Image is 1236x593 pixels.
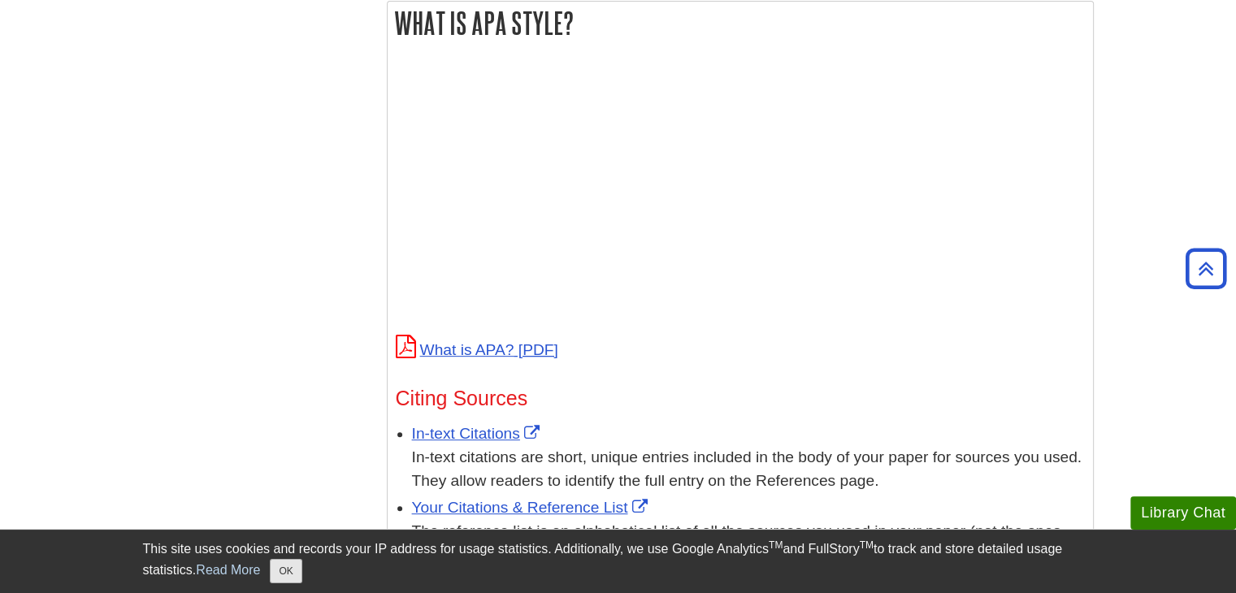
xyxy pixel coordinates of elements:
a: Back to Top [1180,258,1232,279]
div: In-text citations are short, unique entries included in the body of your paper for sources you us... [412,446,1085,493]
iframe: What is APA? [396,64,851,320]
button: Library Chat [1130,496,1236,530]
div: The reference list is an alphabetical list of all the sources you used in your paper (not the one... [412,520,1085,590]
a: Link opens in new window [412,425,544,442]
a: Read More [196,563,260,577]
sup: TM [769,539,783,551]
a: What is APA? [396,341,558,358]
button: Close [270,559,301,583]
sup: TM [860,539,874,551]
a: Link opens in new window [412,499,652,516]
h2: What is APA Style? [388,2,1093,45]
h3: Citing Sources [396,387,1085,410]
div: This site uses cookies and records your IP address for usage statistics. Additionally, we use Goo... [143,539,1094,583]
